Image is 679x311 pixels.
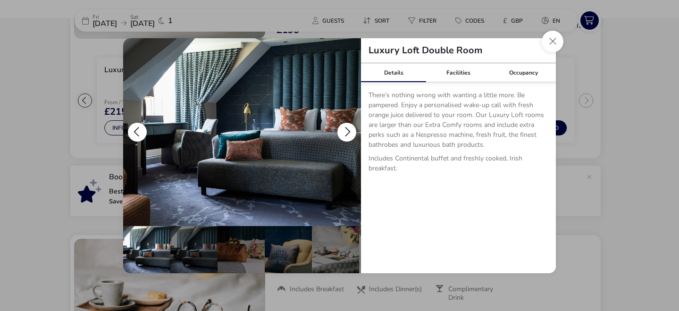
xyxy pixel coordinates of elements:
p: There’s nothing wrong with wanting a little more. Be pampered. Enjoy a personalised wake-up call ... [369,90,548,153]
img: fc66f50458867a4ff90386beeea730469a721b530d40e2a70f6e2d7426766345 [123,38,361,226]
button: Close dialog [542,31,563,52]
div: Facilities [426,63,491,82]
div: details [123,38,556,273]
div: Occupancy [491,63,556,82]
h2: Luxury Loft Double Room [361,46,490,55]
p: Includes Continental buffet and freshly cooked, Irish breakfast. [369,153,548,177]
div: Details [361,63,426,82]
